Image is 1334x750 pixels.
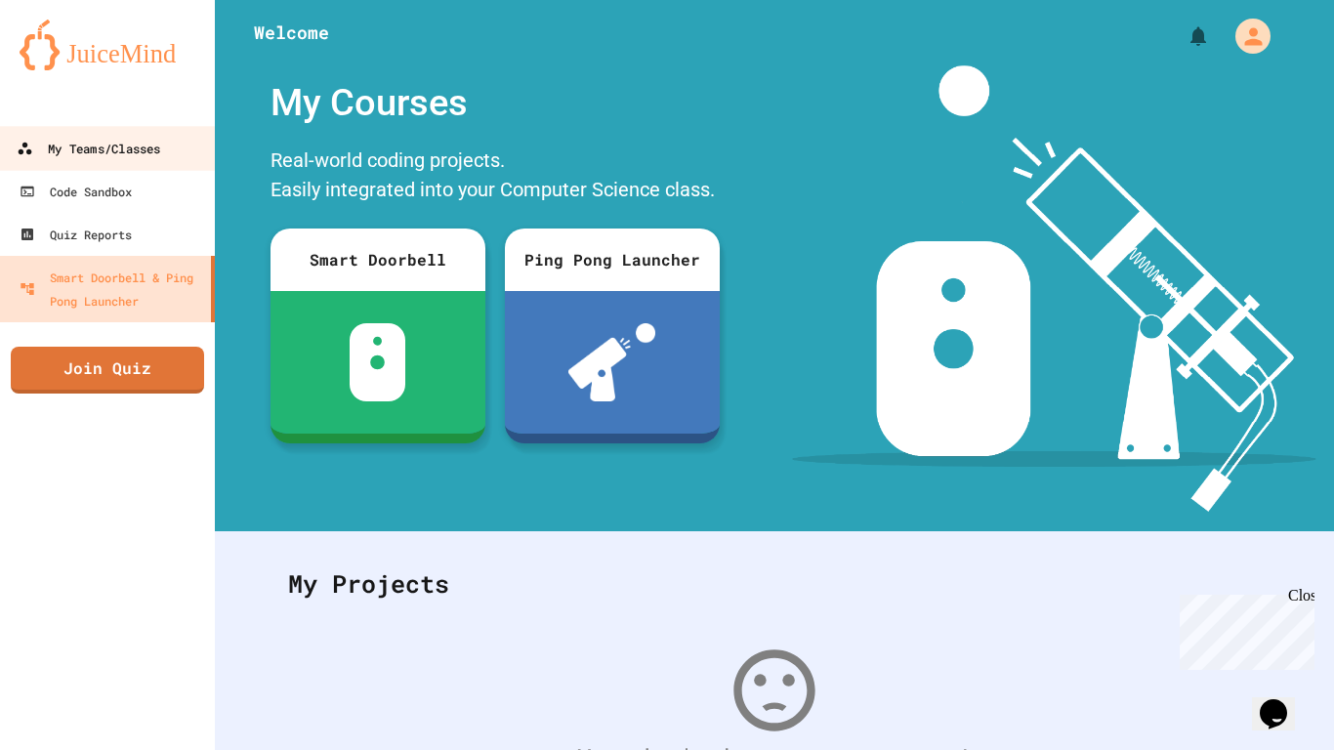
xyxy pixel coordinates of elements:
[792,65,1315,512] img: banner-image-my-projects.png
[261,65,730,141] div: My Courses
[1252,672,1314,730] iframe: chat widget
[20,223,132,246] div: Quiz Reports
[20,20,195,70] img: logo-orange.svg
[1150,20,1215,53] div: My Notifications
[8,8,135,124] div: Chat with us now!Close
[20,266,203,312] div: Smart Doorbell & Ping Pong Launcher
[350,323,405,401] img: sdb-white.svg
[568,323,655,401] img: ppl-with-ball.png
[1172,587,1314,670] iframe: chat widget
[261,141,730,214] div: Real-world coding projects. Easily integrated into your Computer Science class.
[17,137,160,161] div: My Teams/Classes
[271,229,485,291] div: Smart Doorbell
[505,229,720,291] div: Ping Pong Launcher
[1215,14,1275,59] div: My Account
[20,180,132,203] div: Code Sandbox
[269,546,1280,622] div: My Projects
[11,347,204,394] a: Join Quiz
